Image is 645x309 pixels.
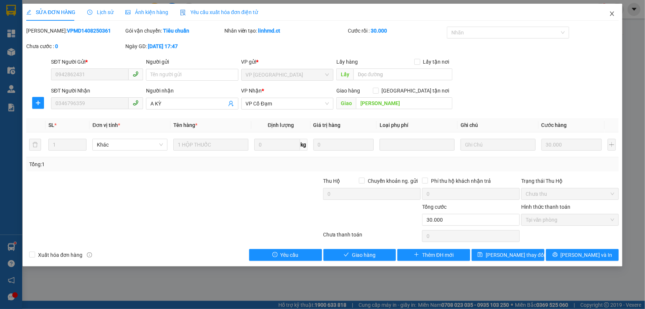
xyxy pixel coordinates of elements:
span: Giá trị hàng [313,122,341,128]
button: plusThêm ĐH mới [397,249,470,261]
b: [DATE] 17:47 [148,43,178,49]
button: printer[PERSON_NAME] và In [546,249,619,261]
input: 0 [313,139,374,151]
th: Loại phụ phí [377,118,458,132]
input: Dọc đường [353,68,452,80]
span: VP Cổ Đạm [246,98,329,109]
span: [GEOGRAPHIC_DATA] tận nơi [379,87,452,95]
div: Cước rồi : [348,27,445,35]
b: 30.000 [371,28,387,34]
button: Close [602,4,622,24]
div: Người gửi [146,58,238,66]
span: Lấy hàng [336,59,358,65]
span: user-add [228,101,234,107]
span: Tại văn phòng [526,214,614,225]
label: Hình thức thanh toán [521,204,570,210]
button: checkGiao hàng [323,249,396,261]
span: close [609,11,615,17]
span: Chuyển khoản ng. gửi [365,177,421,185]
span: Định lượng [268,122,294,128]
button: plus [32,97,44,109]
span: [PERSON_NAME] và In [561,251,612,259]
span: phone [133,71,139,77]
span: VP Nhận [241,88,262,94]
span: Đơn vị tính [92,122,120,128]
span: VP Mỹ Đình [246,69,329,80]
input: Dọc đường [356,97,452,109]
button: plus [608,139,616,151]
span: Yêu cầu xuất hóa đơn điện tử [180,9,258,15]
b: Tiêu chuẩn [163,28,189,34]
span: printer [553,252,558,258]
span: phone [133,100,139,106]
span: Lịch sử [87,9,113,15]
div: Người nhận [146,87,238,95]
span: check [344,252,349,258]
span: kg [300,139,308,151]
span: plus [33,100,44,106]
input: Ghi Chú [461,139,536,151]
div: SĐT Người Gửi [51,58,143,66]
span: Giao hàng [352,251,376,259]
b: VPMD1408250361 [67,28,111,34]
div: SĐT Người Nhận [51,87,143,95]
span: Ảnh kiện hàng [125,9,168,15]
th: Ghi chú [458,118,539,132]
div: Chưa thanh toán [323,231,422,243]
span: Giao [336,97,356,109]
span: Thêm ĐH mới [422,251,454,259]
span: save [478,252,483,258]
span: Lấy [336,68,353,80]
span: plus [414,252,419,258]
span: picture [125,10,130,15]
span: [PERSON_NAME] thay đổi [486,251,545,259]
span: Khác [97,139,163,150]
span: clock-circle [87,10,92,15]
span: Chưa thu [526,188,614,199]
div: Chưa cước : [26,42,124,50]
span: Cước hàng [542,122,567,128]
div: Ngày GD: [125,42,223,50]
b: 0 [55,43,58,49]
input: 0 [542,139,602,151]
span: Lấy tận nơi [420,58,452,66]
span: Tổng cước [422,204,447,210]
span: exclamation-circle [272,252,278,258]
span: SL [48,122,54,128]
input: VD: Bàn, Ghế [173,139,248,151]
div: Trạng thái Thu Hộ [521,177,619,185]
div: VP gửi [241,58,333,66]
span: Tên hàng [173,122,197,128]
div: Gói vận chuyển: [125,27,223,35]
button: exclamation-circleYêu cầu [249,249,322,261]
img: icon [180,10,186,16]
button: save[PERSON_NAME] thay đổi [472,249,544,261]
span: edit [26,10,31,15]
span: info-circle [87,252,92,258]
div: Tổng: 1 [29,160,249,168]
div: Nhân viên tạo: [224,27,347,35]
div: [PERSON_NAME]: [26,27,124,35]
b: linhmd.ct [258,28,281,34]
span: Yêu cầu [281,251,299,259]
span: SỬA ĐƠN HÀNG [26,9,75,15]
span: Xuất hóa đơn hàng [35,251,85,259]
span: Thu Hộ [323,178,340,184]
button: delete [29,139,41,151]
span: Giao hàng [336,88,360,94]
span: Phí thu hộ khách nhận trả [428,177,494,185]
